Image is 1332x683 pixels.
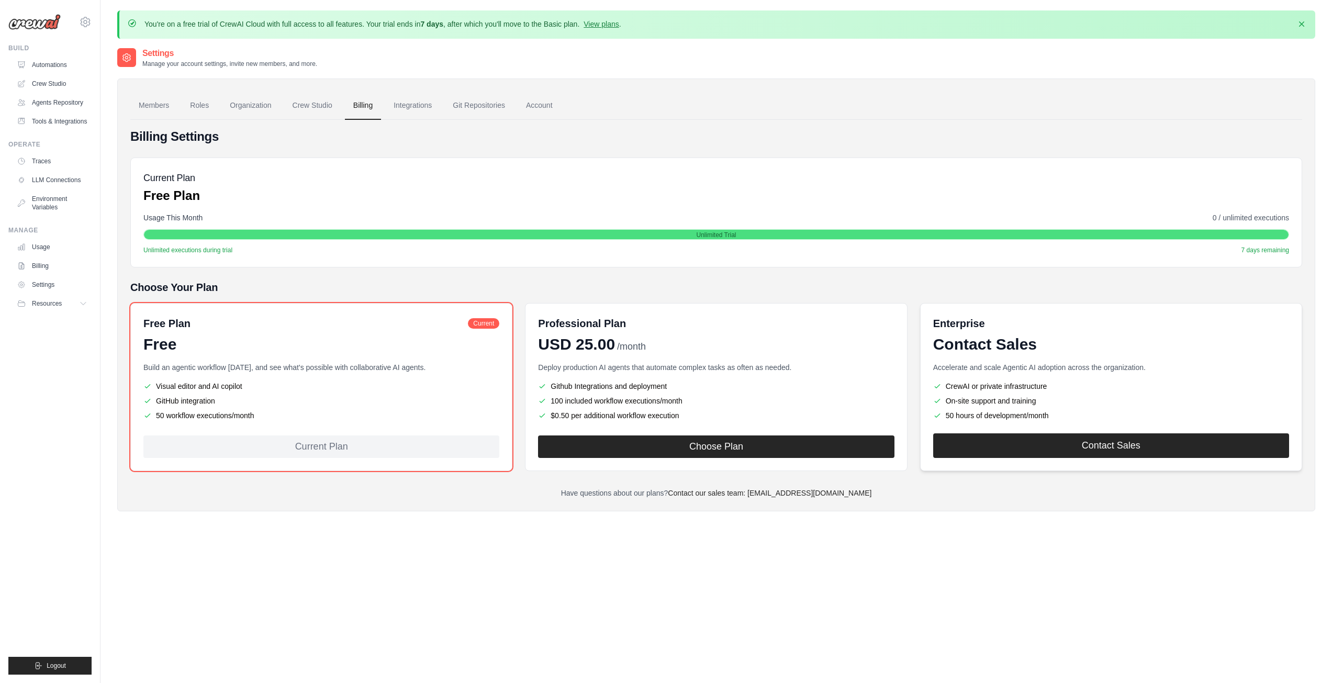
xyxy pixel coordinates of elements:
div: Current Plan [143,435,499,458]
a: Automations [13,57,92,73]
a: Settings [13,276,92,293]
span: Logout [47,662,66,670]
li: 100 included workflow executions/month [538,396,894,406]
li: 50 hours of development/month [933,410,1289,421]
a: Git Repositories [444,92,513,120]
h5: Choose Your Plan [130,280,1302,295]
a: Contact our sales team: [EMAIL_ADDRESS][DOMAIN_NAME] [668,489,871,497]
a: Traces [13,153,92,170]
a: Billing [345,92,381,120]
a: Crew Studio [13,75,92,92]
div: Operate [8,140,92,149]
li: Visual editor and AI copilot [143,381,499,391]
button: Choose Plan [538,435,894,458]
span: /month [617,340,646,354]
a: Usage [13,239,92,255]
a: Contact Sales [933,433,1289,458]
a: LLM Connections [13,172,92,188]
p: Free Plan [143,187,200,204]
li: GitHub integration [143,396,499,406]
span: 7 days remaining [1241,246,1289,254]
p: Have questions about our plans? [130,488,1302,498]
button: Resources [13,295,92,312]
p: Manage your account settings, invite new members, and more. [142,60,317,68]
a: Environment Variables [13,191,92,216]
li: 50 workflow executions/month [143,410,499,421]
p: Build an agentic workflow [DATE], and see what's possible with collaborative AI agents. [143,362,499,373]
li: On-site support and training [933,396,1289,406]
a: Billing [13,257,92,274]
h6: Free Plan [143,316,191,331]
span: USD 25.00 [538,335,615,354]
span: Usage This Month [143,212,203,223]
a: Integrations [385,92,440,120]
h2: Settings [142,47,317,60]
p: You're on a free trial of CrewAI Cloud with full access to all features. Your trial ends in , aft... [144,19,621,29]
button: Logout [8,657,92,675]
div: Build [8,44,92,52]
span: Current [468,318,499,329]
h5: Current Plan [143,171,200,185]
li: Github Integrations and deployment [538,381,894,391]
strong: 7 days [420,20,443,28]
p: Deploy production AI agents that automate complex tasks as often as needed. [538,362,894,373]
p: Accelerate and scale Agentic AI adoption across the organization. [933,362,1289,373]
div: Contact Sales [933,335,1289,354]
span: Unlimited Trial [696,231,736,239]
a: Members [130,92,177,120]
a: View plans [584,20,619,28]
a: Crew Studio [284,92,341,120]
div: Manage [8,226,92,234]
h6: Enterprise [933,316,1289,331]
a: Account [518,92,561,120]
li: CrewAI or private infrastructure [933,381,1289,391]
a: Agents Repository [13,94,92,111]
img: Logo [8,14,61,30]
span: Unlimited executions during trial [143,246,232,254]
span: Resources [32,299,62,308]
h4: Billing Settings [130,128,1302,145]
div: Free [143,335,499,354]
li: $0.50 per additional workflow execution [538,410,894,421]
a: Roles [182,92,217,120]
h6: Professional Plan [538,316,626,331]
a: Organization [221,92,279,120]
span: 0 / unlimited executions [1213,212,1289,223]
a: Tools & Integrations [13,113,92,130]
